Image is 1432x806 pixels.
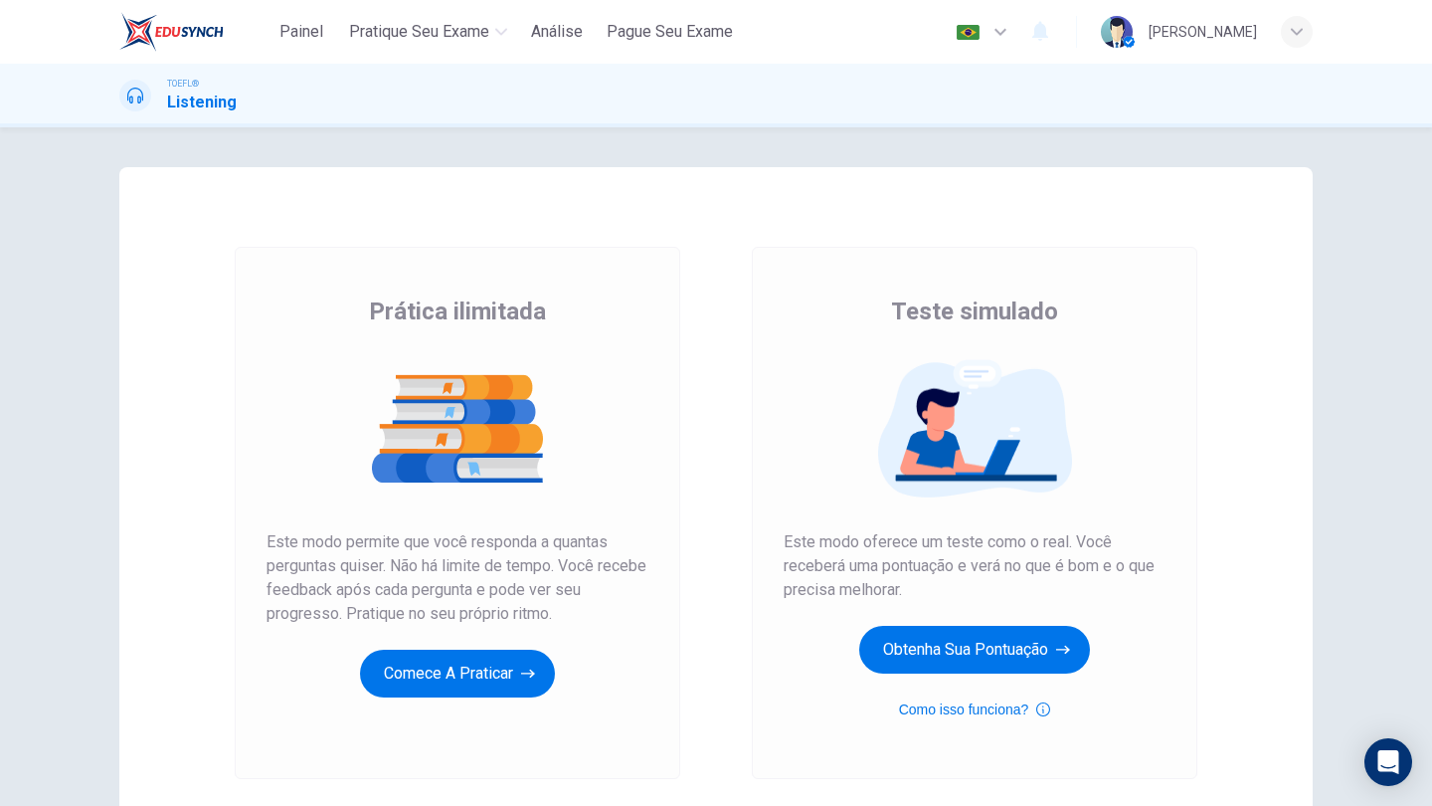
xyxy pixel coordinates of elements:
[119,12,224,52] img: EduSynch logo
[1149,20,1257,44] div: [PERSON_NAME]
[269,14,333,50] button: Painel
[119,12,269,52] a: EduSynch logo
[607,20,733,44] span: Pague Seu Exame
[859,626,1090,674] button: Obtenha sua pontuação
[349,20,489,44] span: Pratique seu exame
[267,530,648,626] span: Este modo permite que você responda a quantas perguntas quiser. Não há limite de tempo. Você rece...
[784,530,1165,602] span: Este modo oferece um teste como o real. Você receberá uma pontuação e verá no que é bom e o que p...
[956,25,981,40] img: pt
[1101,16,1133,48] img: Profile picture
[599,14,741,50] button: Pague Seu Exame
[531,20,583,44] span: Análise
[1364,738,1412,786] div: Open Intercom Messenger
[891,296,1058,327] span: Teste simulado
[899,698,1051,721] button: Como isso funciona?
[167,91,237,114] h1: Listening
[369,296,546,327] span: Prática ilimitada
[360,650,555,698] button: Comece a praticar
[341,14,515,50] button: Pratique seu exame
[167,77,199,91] span: TOEFL®
[523,14,591,50] button: Análise
[279,20,323,44] span: Painel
